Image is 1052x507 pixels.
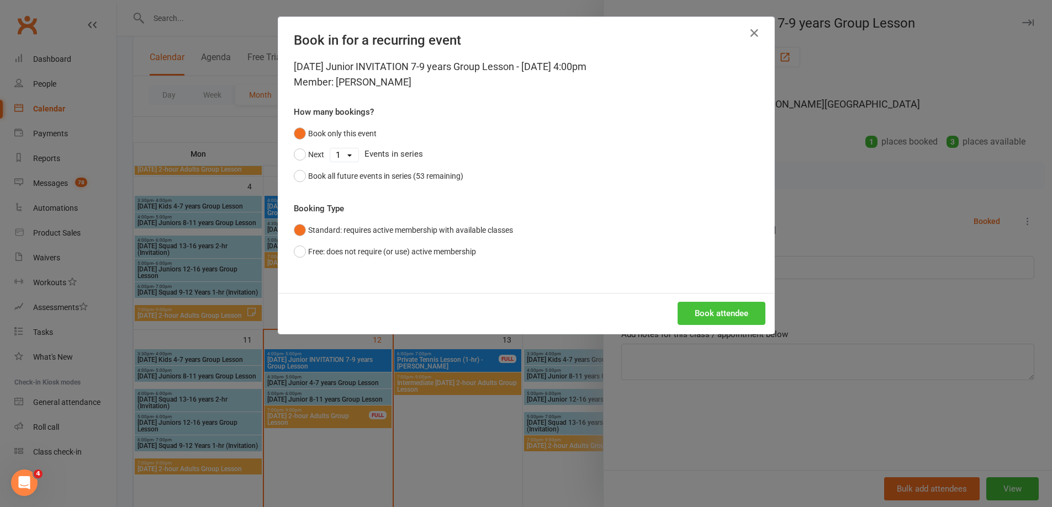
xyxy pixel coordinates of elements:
[11,469,38,496] iframe: Intercom live chat
[678,302,765,325] button: Book attendee
[294,166,463,186] button: Book all future events in series (53 remaining)
[746,24,763,42] button: Close
[294,123,377,144] button: Book only this event
[294,105,374,119] label: How many bookings?
[294,59,759,90] div: [DATE] Junior INVITATION 7-9 years Group Lesson - [DATE] 4:00pm Member: [PERSON_NAME]
[294,33,759,48] h4: Book in for a recurring event
[294,202,344,215] label: Booking Type
[294,220,513,241] button: Standard: requires active membership with available classes
[294,144,324,165] button: Next
[294,241,476,262] button: Free: does not require (or use) active membership
[34,469,43,478] span: 4
[294,144,759,165] div: Events in series
[308,170,463,182] div: Book all future events in series (53 remaining)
